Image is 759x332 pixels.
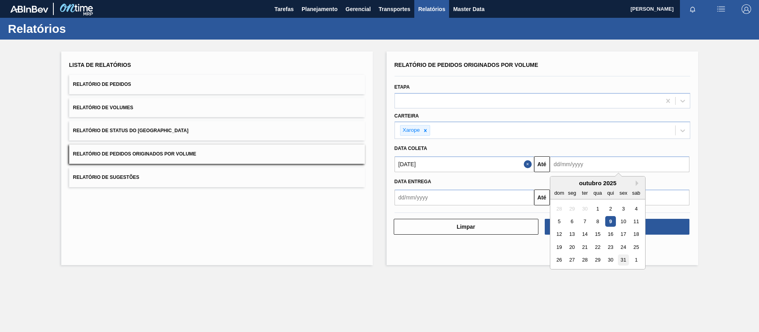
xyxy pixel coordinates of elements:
[566,203,577,214] div: Not available segunda-feira, 29 de setembro de 2025
[605,229,616,240] div: Choose quinta-feira, 16 de outubro de 2025
[395,84,410,90] label: Etapa
[554,188,565,198] div: dom
[579,203,590,214] div: Not available terça-feira, 30 de setembro de 2025
[545,219,689,235] button: Download
[394,219,538,235] button: Limpar
[73,175,140,180] span: Relatório de Sugestões
[554,229,565,240] div: Choose domingo, 12 de outubro de 2025
[592,188,603,198] div: qua
[592,242,603,252] div: Choose quarta-feira, 22 de outubro de 2025
[631,216,641,227] div: Choose sábado, 11 de outubro de 2025
[73,128,189,133] span: Relatório de Status do [GEOGRAPHIC_DATA]
[618,203,629,214] div: Choose sexta-feira, 3 de outubro de 2025
[395,156,534,172] input: dd/mm/yyyy
[579,229,590,240] div: Choose terça-feira, 14 de outubro de 2025
[400,125,421,135] div: Xarope
[534,156,550,172] button: Até
[453,4,484,14] span: Master Data
[579,216,590,227] div: Choose terça-feira, 7 de outubro de 2025
[395,179,431,184] span: Data Entrega
[592,216,603,227] div: Choose quarta-feira, 8 de outubro de 2025
[742,4,751,14] img: Logout
[631,255,641,266] div: Choose sábado, 1 de novembro de 2025
[73,105,133,110] span: Relatório de Volumes
[605,188,616,198] div: qui
[631,242,641,252] div: Choose sábado, 25 de outubro de 2025
[395,62,538,68] span: Relatório de Pedidos Originados por Volume
[395,146,427,151] span: Data coleta
[636,180,641,186] button: Next Month
[605,216,616,227] div: Choose quinta-feira, 9 de outubro de 2025
[73,82,131,87] span: Relatório de Pedidos
[534,190,550,205] button: Até
[716,4,726,14] img: userActions
[379,4,410,14] span: Transportes
[554,255,565,266] div: Choose domingo, 26 de outubro de 2025
[395,113,419,119] label: Carteira
[524,156,534,172] button: Close
[69,121,365,140] button: Relatório de Status do [GEOGRAPHIC_DATA]
[395,190,534,205] input: dd/mm/yyyy
[618,188,629,198] div: sex
[579,242,590,252] div: Choose terça-feira, 21 de outubro de 2025
[566,229,577,240] div: Choose segunda-feira, 13 de outubro de 2025
[69,62,131,68] span: Lista de Relatórios
[69,75,365,94] button: Relatório de Pedidos
[631,188,641,198] div: sab
[605,255,616,266] div: Choose quinta-feira, 30 de outubro de 2025
[605,203,616,214] div: Choose quinta-feira, 2 de outubro de 2025
[554,216,565,227] div: Choose domingo, 5 de outubro de 2025
[69,98,365,118] button: Relatório de Volumes
[73,151,196,157] span: Relatório de Pedidos Originados por Volume
[680,4,705,15] button: Notificações
[550,180,645,186] div: outubro 2025
[592,255,603,266] div: Choose quarta-feira, 29 de outubro de 2025
[553,202,642,266] div: month 2025-10
[554,203,565,214] div: Not available domingo, 28 de setembro de 2025
[618,255,629,266] div: Choose sexta-feira, 31 de outubro de 2025
[554,242,565,252] div: Choose domingo, 19 de outubro de 2025
[566,188,577,198] div: seg
[274,4,294,14] span: Tarefas
[605,242,616,252] div: Choose quinta-feira, 23 de outubro de 2025
[579,255,590,266] div: Choose terça-feira, 28 de outubro de 2025
[618,229,629,240] div: Choose sexta-feira, 17 de outubro de 2025
[592,229,603,240] div: Choose quarta-feira, 15 de outubro de 2025
[69,144,365,164] button: Relatório de Pedidos Originados por Volume
[579,188,590,198] div: ter
[566,255,577,266] div: Choose segunda-feira, 27 de outubro de 2025
[592,203,603,214] div: Choose quarta-feira, 1 de outubro de 2025
[10,6,48,13] img: TNhmsLtSVTkK8tSr43FrP2fwEKptu5GPRR3wAAAABJRU5ErkJggg==
[418,4,445,14] span: Relatórios
[69,168,365,187] button: Relatório de Sugestões
[618,216,629,227] div: Choose sexta-feira, 10 de outubro de 2025
[631,229,641,240] div: Choose sábado, 18 de outubro de 2025
[566,242,577,252] div: Choose segunda-feira, 20 de outubro de 2025
[550,156,689,172] input: dd/mm/yyyy
[631,203,641,214] div: Choose sábado, 4 de outubro de 2025
[346,4,371,14] span: Gerencial
[618,242,629,252] div: Choose sexta-feira, 24 de outubro de 2025
[8,24,148,33] h1: Relatórios
[566,216,577,227] div: Choose segunda-feira, 6 de outubro de 2025
[302,4,338,14] span: Planejamento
